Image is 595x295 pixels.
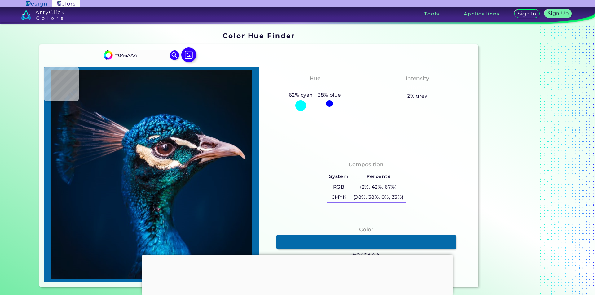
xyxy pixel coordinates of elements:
[327,182,351,192] h5: RGB
[545,10,571,18] a: Sign Up
[47,70,256,279] img: img_pavlin.jpg
[310,74,320,83] h4: Hue
[352,252,380,259] h3: #046AAA
[407,92,427,100] h5: 2% grey
[515,10,539,18] a: Sign In
[223,31,295,40] h1: Color Hue Finder
[112,51,170,59] input: type color..
[327,192,351,202] h5: CMYK
[481,30,558,290] iframe: Advertisement
[170,50,179,60] img: icon search
[142,255,453,293] iframe: Advertisement
[464,11,500,16] h3: Applications
[327,171,351,182] h5: System
[518,11,535,16] h5: Sign In
[406,74,429,83] h4: Intensity
[21,9,64,20] img: logo_artyclick_colors_white.svg
[351,182,406,192] h5: (2%, 42%, 67%)
[349,160,384,169] h4: Composition
[295,84,335,91] h3: Bluish Cyan
[351,192,406,202] h5: (98%, 38%, 0%, 33%)
[424,11,439,16] h3: Tools
[181,47,196,62] img: icon picture
[26,1,46,7] img: ArtyClick Design logo
[548,11,568,16] h5: Sign Up
[286,91,315,99] h5: 62% cyan
[315,91,343,99] h5: 38% blue
[359,225,373,234] h4: Color
[351,171,406,182] h5: Percents
[404,84,431,91] h3: Vibrant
